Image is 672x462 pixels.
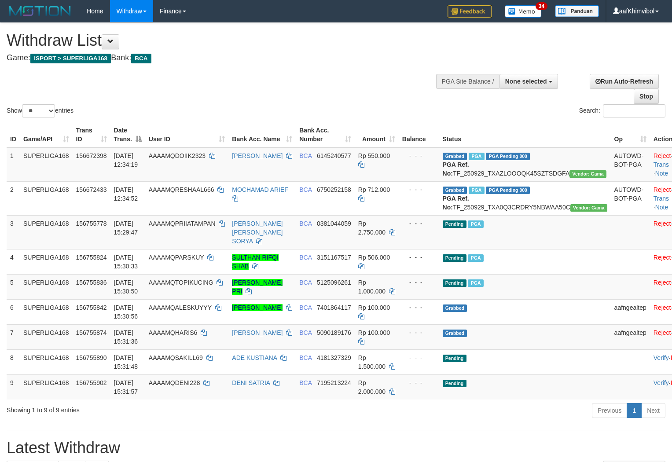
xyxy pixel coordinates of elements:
[7,104,73,117] label: Show entries
[469,187,484,194] span: Marked by aafsoycanthlai
[299,220,312,227] span: BCA
[299,254,312,261] span: BCA
[232,186,288,193] a: MOCHAMAD ARIEF
[7,147,20,182] td: 1
[76,186,107,193] span: 156672433
[149,379,200,386] span: AAAAMQDENI228
[402,303,436,312] div: - - -
[358,379,386,395] span: Rp 2.000.000
[358,254,390,261] span: Rp 506.000
[358,354,386,370] span: Rp 1.500.000
[114,379,138,395] span: [DATE] 15:31:57
[7,122,20,147] th: ID
[654,304,671,311] a: Reject
[436,74,499,89] div: PGA Site Balance /
[317,304,351,311] span: Copy 7401864117 to clipboard
[299,379,312,386] span: BCA
[611,181,650,215] td: AUTOWD-BOT-PGA
[20,374,73,400] td: SUPERLIGA168
[76,354,107,361] span: 156755890
[114,254,138,270] span: [DATE] 15:30:33
[654,279,671,286] a: Reject
[448,5,492,18] img: Feedback.jpg
[439,122,611,147] th: Status
[232,254,279,270] a: SULTHAN RIFQI SHAB
[402,219,436,228] div: - - -
[299,279,312,286] span: BCA
[654,220,671,227] a: Reject
[317,354,351,361] span: Copy 4181327329 to clipboard
[317,379,351,386] span: Copy 7195213224 to clipboard
[317,152,351,159] span: Copy 6145240577 to clipboard
[611,324,650,349] td: aafngealtep
[402,328,436,337] div: - - -
[486,153,530,160] span: PGA Pending
[317,279,351,286] span: Copy 5125096261 to clipboard
[468,220,483,228] span: Marked by aafsoycanthlai
[611,299,650,324] td: aafngealtep
[7,374,20,400] td: 9
[443,304,467,312] span: Grabbed
[7,274,20,299] td: 5
[654,254,671,261] a: Reject
[296,122,355,147] th: Bank Acc. Number: activate to sort column ascending
[569,170,606,178] span: Vendor URL: https://trx31.1velocity.biz
[114,186,138,202] span: [DATE] 12:34:52
[317,254,351,261] span: Copy 3151167517 to clipboard
[654,152,671,159] a: Reject
[439,147,611,182] td: TF_250929_TXAZLOOOQK45SZTSDGFA
[443,355,466,362] span: Pending
[232,354,277,361] a: ADE KUSTIANA
[30,54,111,63] span: ISPORT > SUPERLIGA168
[22,104,55,117] select: Showentries
[402,278,436,287] div: - - -
[149,279,213,286] span: AAAAMQTOPIKUCING
[7,299,20,324] td: 6
[468,279,483,287] span: Marked by aafsoycanthlai
[443,380,466,387] span: Pending
[149,152,206,159] span: AAAAMQDOIIK2323
[110,122,145,147] th: Date Trans.: activate to sort column descending
[114,220,138,236] span: [DATE] 15:29:47
[443,195,469,211] b: PGA Ref. No:
[232,329,283,336] a: [PERSON_NAME]
[131,54,151,63] span: BCA
[299,329,312,336] span: BCA
[76,254,107,261] span: 156755824
[443,153,467,160] span: Grabbed
[7,32,439,49] h1: Withdraw List
[20,215,73,249] td: SUPERLIGA168
[603,104,665,117] input: Search:
[7,402,273,414] div: Showing 1 to 9 of 9 entries
[7,324,20,349] td: 7
[443,279,466,287] span: Pending
[402,378,436,387] div: - - -
[654,186,671,193] a: Reject
[579,104,665,117] label: Search:
[7,4,73,18] img: MOTION_logo.png
[654,379,669,386] a: Verify
[114,304,138,320] span: [DATE] 15:30:56
[7,215,20,249] td: 3
[76,304,107,311] span: 156755842
[73,122,110,147] th: Trans ID: activate to sort column ascending
[402,185,436,194] div: - - -
[358,152,390,159] span: Rp 550.000
[655,204,668,211] a: Note
[402,353,436,362] div: - - -
[7,181,20,215] td: 2
[317,220,351,227] span: Copy 0381044059 to clipboard
[7,249,20,274] td: 4
[654,329,671,336] a: Reject
[20,324,73,349] td: SUPERLIGA168
[149,329,197,336] span: AAAAMQHARIS6
[499,74,558,89] button: None selected
[505,78,547,85] span: None selected
[232,379,270,386] a: DENI SATRIA
[299,186,312,193] span: BCA
[76,220,107,227] span: 156755778
[439,181,611,215] td: TF_250929_TXA0Q3CRDRY5NBWAA50C
[358,329,390,336] span: Rp 100.000
[114,152,138,168] span: [DATE] 12:34:19
[299,354,312,361] span: BCA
